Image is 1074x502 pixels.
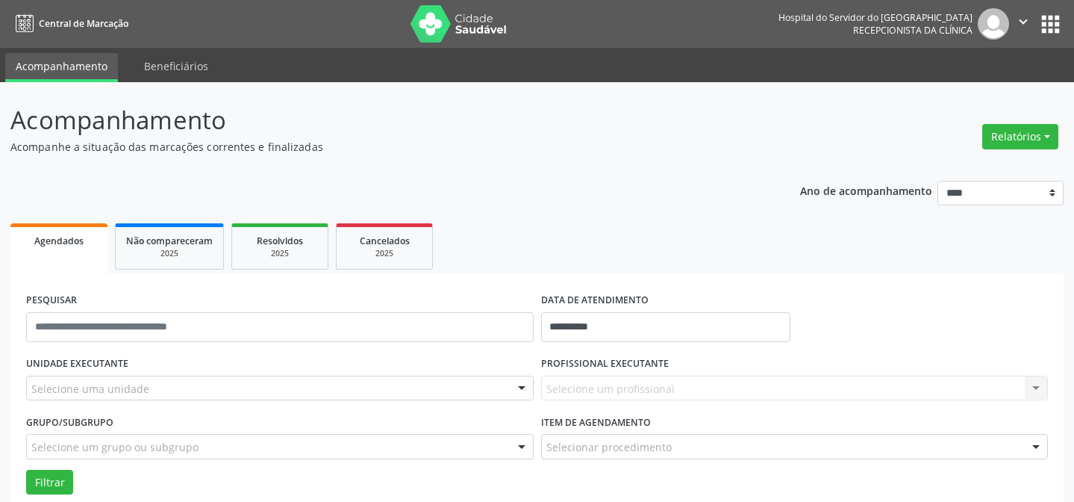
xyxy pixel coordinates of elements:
[31,381,149,397] span: Selecione uma unidade
[360,235,410,247] span: Cancelados
[39,17,128,30] span: Central de Marcação
[347,248,422,259] div: 2025
[10,11,128,36] a: Central de Marcação
[10,139,748,155] p: Acompanhe a situação das marcações correntes e finalizadas
[243,248,317,259] div: 2025
[34,235,84,247] span: Agendados
[10,102,748,139] p: Acompanhamento
[778,11,972,24] div: Hospital do Servidor do [GEOGRAPHIC_DATA]
[26,411,113,434] label: Grupo/Subgrupo
[257,235,303,247] span: Resolvidos
[546,439,672,455] span: Selecionar procedimento
[26,289,77,312] label: PESQUISAR
[126,235,213,247] span: Não compareceram
[982,124,1058,149] button: Relatórios
[978,8,1009,40] img: img
[853,24,972,37] span: Recepcionista da clínica
[541,411,651,434] label: Item de agendamento
[1015,13,1031,30] i: 
[800,181,932,199] p: Ano de acompanhamento
[541,353,669,376] label: PROFISSIONAL EXECUTANTE
[134,53,219,79] a: Beneficiários
[1037,11,1064,37] button: apps
[1009,8,1037,40] button: 
[26,470,73,495] button: Filtrar
[126,248,213,259] div: 2025
[31,439,199,455] span: Selecione um grupo ou subgrupo
[26,353,128,376] label: UNIDADE EXECUTANTE
[541,289,649,312] label: DATA DE ATENDIMENTO
[5,53,118,82] a: Acompanhamento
